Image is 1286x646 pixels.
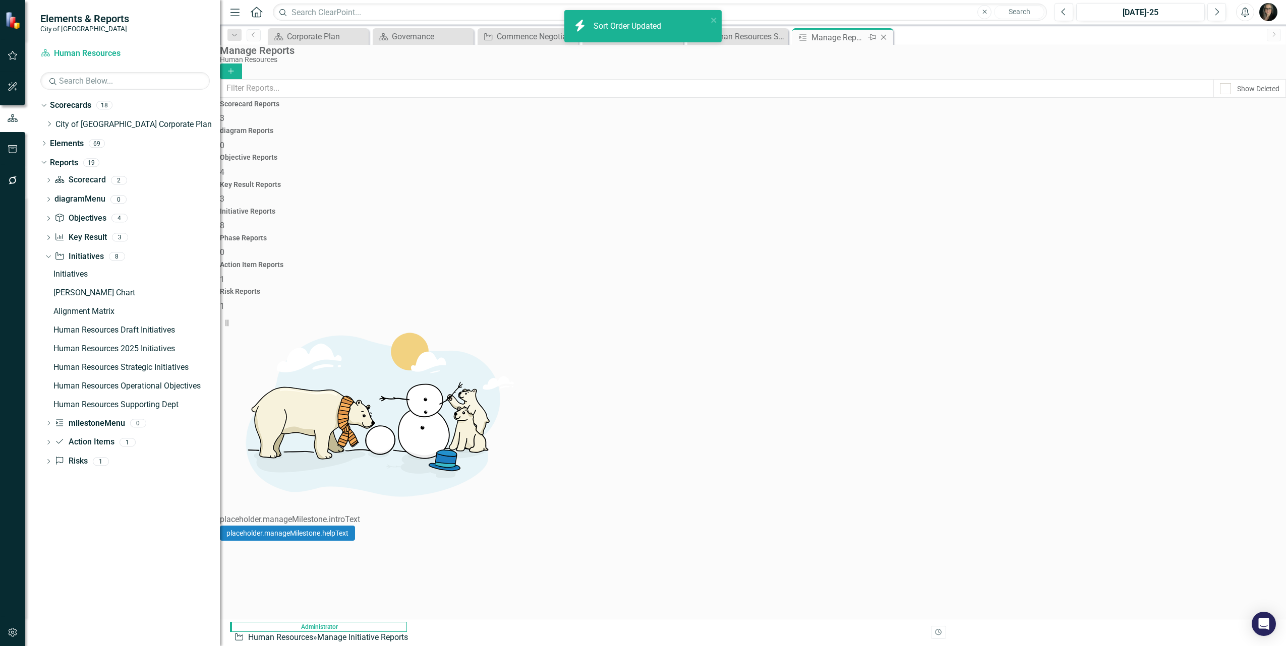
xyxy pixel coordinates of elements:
div: placeholder.manageMilestone.introText [220,514,1286,526]
a: Elements [50,138,84,150]
small: City of [GEOGRAPHIC_DATA] [40,25,129,33]
button: close [711,14,718,26]
div: 19 [83,158,99,167]
div: 69 [89,139,105,148]
a: Human Resources [40,48,166,59]
a: Human Resources Draft Initiatives [51,322,220,338]
a: Corporate Plan [270,30,366,43]
input: Filter Reports... [220,79,1214,98]
div: Human Resources Strategic Initiatives [53,363,220,372]
button: [DATE]-25 [1076,3,1205,21]
a: City of [GEOGRAPHIC_DATA] Corporate Plan [55,119,220,131]
h4: Key Result Reports [220,181,1286,188]
div: Commence Negotiations and Collective Bargaining with IAFF for 2022 onwards [497,30,576,43]
img: ClearPoint Strategy [5,12,23,29]
a: Action Items [54,436,114,448]
a: Initiatives [51,266,220,282]
input: Search ClearPoint... [273,4,1047,21]
h4: Phase Reports [220,234,1286,242]
div: Human Resources [220,56,1281,63]
span: Search [1009,8,1030,16]
h4: Objective Reports [220,154,1286,161]
a: Human Resources Strategic Initiatives [51,359,220,375]
div: 8 [109,252,125,261]
div: Sort Order Updated [594,21,664,32]
a: diagramMenu [54,193,105,205]
h4: Initiative Reports [220,208,1286,215]
div: Human Resources Supporting Dept [53,400,220,409]
div: 1 [93,457,109,466]
a: Governance [375,30,471,43]
div: Show Deleted [1237,84,1279,94]
div: Manage Reports [811,31,865,44]
a: Scorecard [54,174,105,186]
h4: Scorecard Reports [220,100,1286,108]
div: 18 [96,101,112,110]
a: Initiatives [54,251,103,263]
a: Human Resources 2025 Initiatives [51,341,220,357]
div: » Manage Initiative Reports [234,632,412,643]
a: Reports [50,157,78,169]
div: 1 [120,438,136,446]
div: Governance [392,30,471,43]
a: Alignment Matrix [51,303,220,319]
div: [PERSON_NAME] Chart [53,288,220,297]
input: Search Below... [40,72,210,90]
img: Natalie Kovach [1259,3,1277,21]
div: Open Intercom Messenger [1252,612,1276,636]
a: Human Resources Strategic Initiatives [690,30,786,43]
h4: Action Item Reports [220,261,1286,269]
a: Scorecards [50,100,91,111]
h4: Risk Reports [220,288,1286,295]
a: placeholder.manageMilestone.helpText [220,526,355,541]
a: Commence Negotiations and Collective Bargaining with IAFF for 2022 onwards [480,30,576,43]
img: Getting started [220,312,522,514]
div: 3 [112,233,128,242]
div: [DATE]-25 [1080,7,1201,19]
div: 0 [130,419,146,427]
div: 2 [111,176,127,184]
div: Manage Reports [220,45,1281,56]
a: Objectives [54,213,106,224]
a: Key Result [54,232,106,243]
div: Human Resources Strategic Initiatives [707,30,786,43]
h4: diagram Reports [220,127,1286,135]
a: Human Resources Operational Objectives [51,378,220,394]
div: Corporate Plan [287,30,366,43]
div: Human Resources 2025 Initiatives [53,344,220,353]
div: 0 [110,195,127,204]
a: Risks [54,456,87,467]
div: Initiatives [53,270,220,279]
span: Elements & Reports [40,13,129,25]
a: Human Resources Supporting Dept [51,397,220,413]
a: Human Resources [248,632,313,642]
div: Alignment Matrix [53,307,220,316]
div: Human Resources Draft Initiatives [53,326,220,335]
a: milestoneMenu [54,418,125,429]
div: Human Resources Operational Objectives [53,381,220,391]
button: Search [994,5,1044,19]
a: [PERSON_NAME] Chart [51,285,220,301]
span: Administrator [230,622,407,632]
div: 4 [111,214,128,223]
